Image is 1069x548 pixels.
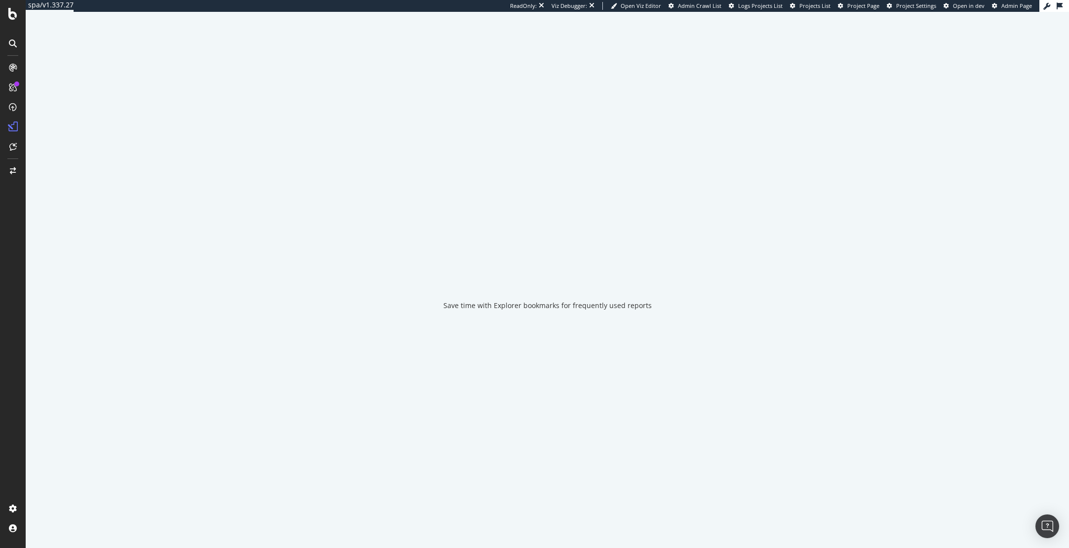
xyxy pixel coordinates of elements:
[738,2,783,9] span: Logs Projects List
[944,2,985,10] a: Open in dev
[838,2,879,10] a: Project Page
[1001,2,1032,9] span: Admin Page
[729,2,783,10] a: Logs Projects List
[887,2,936,10] a: Project Settings
[611,2,661,10] a: Open Viz Editor
[790,2,831,10] a: Projects List
[552,2,587,10] div: Viz Debugger:
[847,2,879,9] span: Project Page
[799,2,831,9] span: Projects List
[953,2,985,9] span: Open in dev
[512,249,583,285] div: animation
[669,2,721,10] a: Admin Crawl List
[678,2,721,9] span: Admin Crawl List
[896,2,936,9] span: Project Settings
[1035,514,1059,538] div: Open Intercom Messenger
[621,2,661,9] span: Open Viz Editor
[510,2,537,10] div: ReadOnly:
[992,2,1032,10] a: Admin Page
[443,301,652,311] div: Save time with Explorer bookmarks for frequently used reports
